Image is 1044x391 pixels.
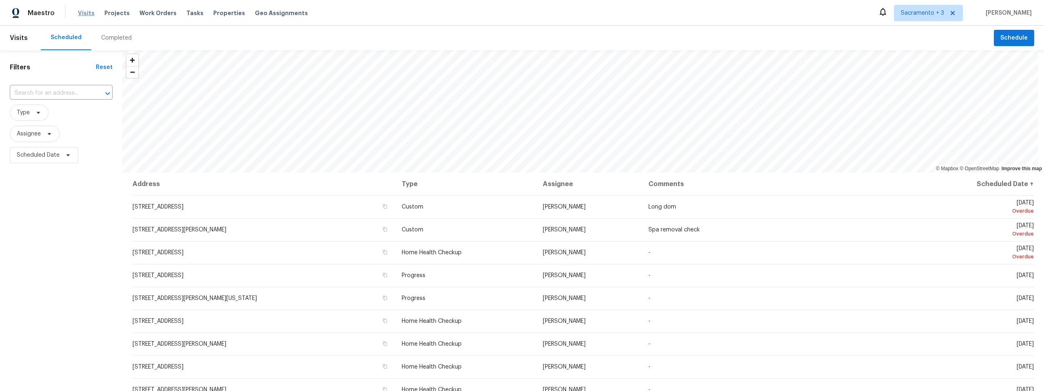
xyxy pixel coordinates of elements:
[543,204,586,210] span: [PERSON_NAME]
[642,173,913,195] th: Comments
[133,250,184,255] span: [STREET_ADDRESS]
[919,246,1034,261] span: [DATE]
[381,226,389,233] button: Copy Address
[381,294,389,302] button: Copy Address
[913,173,1034,195] th: Scheduled Date ↑
[982,9,1032,17] span: [PERSON_NAME]
[78,9,95,17] span: Visits
[1017,341,1034,347] span: [DATE]
[960,166,999,171] a: OpenStreetMap
[402,273,425,278] span: Progress
[936,166,958,171] a: Mapbox
[919,223,1034,238] span: [DATE]
[102,88,113,99] button: Open
[1000,33,1028,43] span: Schedule
[381,271,389,279] button: Copy Address
[1017,318,1034,324] span: [DATE]
[402,250,462,255] span: Home Health Checkup
[133,318,184,324] span: [STREET_ADDRESS]
[543,227,586,233] span: [PERSON_NAME]
[133,227,226,233] span: [STREET_ADDRESS][PERSON_NAME]
[122,50,1038,173] canvas: Map
[381,340,389,347] button: Copy Address
[402,295,425,301] span: Progress
[543,318,586,324] span: [PERSON_NAME]
[133,295,257,301] span: [STREET_ADDRESS][PERSON_NAME][US_STATE]
[648,250,650,255] span: -
[101,34,132,42] div: Completed
[255,9,308,17] span: Geo Assignments
[648,204,676,210] span: Long dom
[402,227,423,233] span: Custom
[994,30,1034,47] button: Schedule
[1017,364,1034,370] span: [DATE]
[919,207,1034,215] div: Overdue
[381,249,389,256] button: Copy Address
[402,318,462,324] span: Home Health Checkup
[126,54,138,66] button: Zoom in
[919,230,1034,238] div: Overdue
[213,9,245,17] span: Properties
[648,318,650,324] span: -
[139,9,177,17] span: Work Orders
[10,87,90,100] input: Search for an address...
[395,173,536,195] th: Type
[543,295,586,301] span: [PERSON_NAME]
[901,9,944,17] span: Sacramento + 3
[648,341,650,347] span: -
[402,364,462,370] span: Home Health Checkup
[126,67,138,78] span: Zoom out
[17,109,30,117] span: Type
[96,63,113,71] div: Reset
[28,9,55,17] span: Maestro
[648,364,650,370] span: -
[648,227,700,233] span: Spa removal check
[1017,273,1034,278] span: [DATE]
[10,63,96,71] h1: Filters
[133,364,184,370] span: [STREET_ADDRESS]
[1017,295,1034,301] span: [DATE]
[381,317,389,324] button: Copy Address
[126,66,138,78] button: Zoom out
[402,341,462,347] span: Home Health Checkup
[536,173,642,195] th: Assignee
[132,173,395,195] th: Address
[919,200,1034,215] span: [DATE]
[381,363,389,370] button: Copy Address
[186,10,203,16] span: Tasks
[543,341,586,347] span: [PERSON_NAME]
[10,29,28,47] span: Visits
[133,341,226,347] span: [STREET_ADDRESS][PERSON_NAME]
[543,364,586,370] span: [PERSON_NAME]
[51,33,82,42] div: Scheduled
[648,295,650,301] span: -
[104,9,130,17] span: Projects
[381,203,389,210] button: Copy Address
[1002,166,1042,171] a: Improve this map
[543,250,586,255] span: [PERSON_NAME]
[17,151,60,159] span: Scheduled Date
[919,253,1034,261] div: Overdue
[17,130,41,138] span: Assignee
[648,273,650,278] span: -
[402,204,423,210] span: Custom
[133,273,184,278] span: [STREET_ADDRESS]
[543,273,586,278] span: [PERSON_NAME]
[133,204,184,210] span: [STREET_ADDRESS]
